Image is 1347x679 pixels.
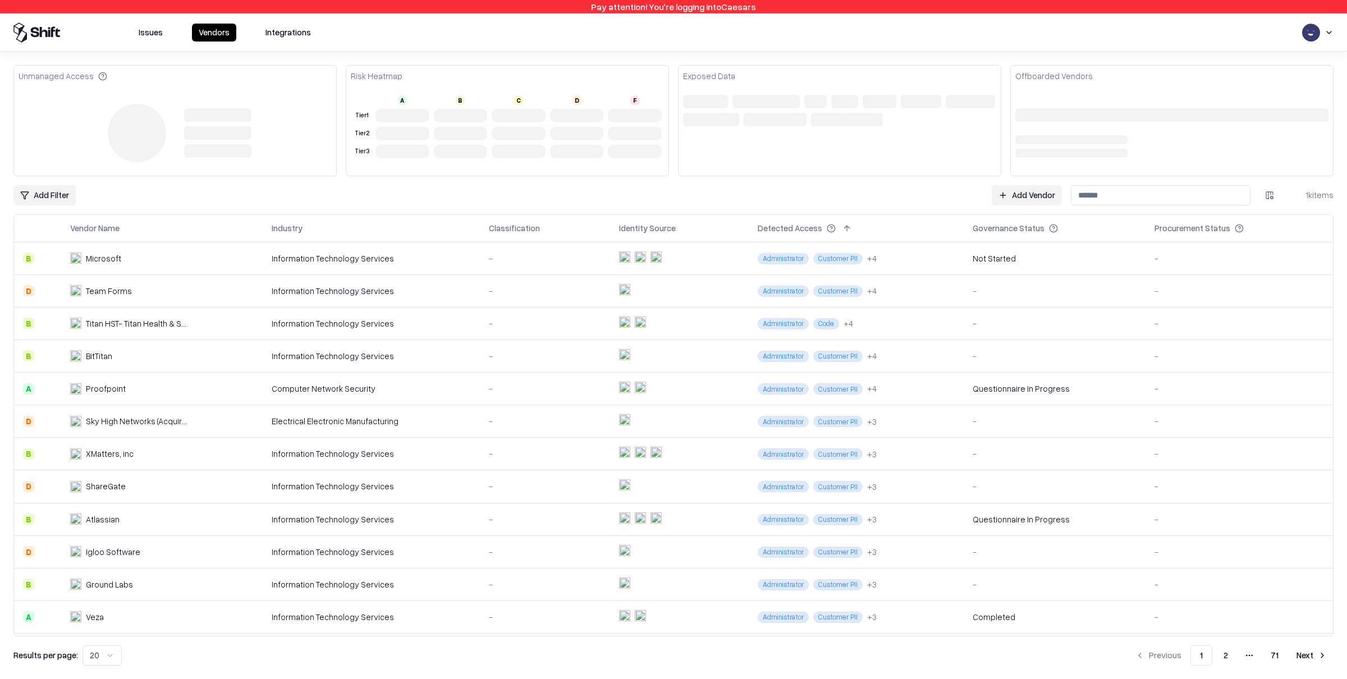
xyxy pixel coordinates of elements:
div: D [23,546,34,557]
img: Atlassian [70,513,81,525]
div: - [489,579,601,590]
button: +3 [867,579,877,590]
div: - [973,285,1137,297]
div: Information Technology Services [272,480,470,492]
button: +4 [867,285,877,297]
div: C [514,96,523,105]
div: D [572,96,581,105]
div: Information Technology Services [272,611,470,623]
div: - [1154,579,1324,590]
div: XMatters, inc [86,448,134,460]
div: Proofpoint [86,383,126,394]
div: ShareGate [86,480,126,492]
button: +3 [867,416,877,428]
div: - [489,513,601,525]
a: Add Vendor [992,185,1062,205]
img: Team Forms [70,285,81,296]
div: Computer Network Security [272,383,470,394]
img: microsoft365.com [635,512,646,524]
div: Completed [973,611,1015,623]
button: +3 [867,546,877,558]
div: Information Technology Services [272,285,470,297]
img: Microsoft [70,253,81,264]
div: Industry [272,222,303,234]
div: - [489,546,601,558]
span: Customer PII [813,286,863,297]
button: Add Filter [13,185,76,205]
div: - [1154,350,1324,362]
div: - [973,415,1137,427]
button: +3 [867,448,877,460]
button: Vendors [192,24,236,42]
span: Administrator [758,481,809,492]
div: + 3 [867,579,877,590]
div: - [973,579,1137,590]
div: - [1154,611,1324,623]
div: - [1154,513,1324,525]
span: Administrator [758,383,809,394]
img: entra.microsoft.com [619,447,630,458]
div: + 3 [867,611,877,623]
button: +4 [844,318,853,329]
div: Microsoft [86,253,121,264]
img: entra.microsoft.com [619,545,630,556]
div: Information Technology Services [272,350,470,362]
div: - [973,350,1137,362]
button: 2 [1215,645,1237,666]
div: Unmanaged Access [19,70,107,82]
div: + 3 [867,481,877,493]
span: Administrator [758,416,809,427]
div: - [1154,546,1324,558]
div: Questionnaire In Progress [973,383,1070,394]
div: A [23,383,34,394]
div: + 3 [867,416,877,428]
img: entra.microsoft.com [619,316,630,328]
div: Atlassian [86,513,120,525]
div: + 4 [867,383,877,394]
span: Administrator [758,448,809,460]
div: - [973,318,1137,329]
div: - [1154,448,1324,460]
div: Risk Heatmap [351,70,402,82]
button: +3 [867,481,877,493]
span: Administrator [758,547,809,558]
span: Customer PII [813,579,863,590]
div: - [1154,253,1324,264]
div: Tier 1 [353,111,371,120]
span: Administrator [758,253,809,264]
button: 1 [1190,645,1212,666]
span: Administrator [758,351,809,362]
span: Administrator [758,579,809,590]
img: Ground Labs [70,579,81,590]
span: Customer PII [813,612,863,623]
div: Sky High Networks (Acquired by [PERSON_NAME]) [86,415,187,427]
div: B [23,253,34,264]
span: Administrator [758,318,809,329]
div: A [23,611,34,622]
div: B [456,96,465,105]
button: +4 [867,350,877,362]
button: +4 [867,383,877,394]
img: okta.com [650,447,662,458]
button: +4 [867,253,877,264]
div: + 4 [867,350,877,362]
div: - [1154,318,1324,329]
span: Customer PII [813,416,863,427]
div: - [489,448,601,460]
p: Results per page: [13,649,78,661]
div: Detected Access [758,222,822,234]
div: Offboarded Vendors [1015,70,1093,82]
div: - [489,253,601,264]
span: Customer PII [813,351,863,362]
div: - [973,448,1137,460]
div: Identity Source [619,222,676,234]
div: B [23,513,34,525]
div: - [1154,415,1324,427]
div: - [489,480,601,492]
nav: pagination [1129,645,1334,666]
div: - [1154,285,1324,297]
div: Information Technology Services [272,448,470,460]
div: Electrical Electronic Manufacturing [272,415,470,427]
img: okta.com [650,512,662,524]
div: Igloo Software [86,546,140,558]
